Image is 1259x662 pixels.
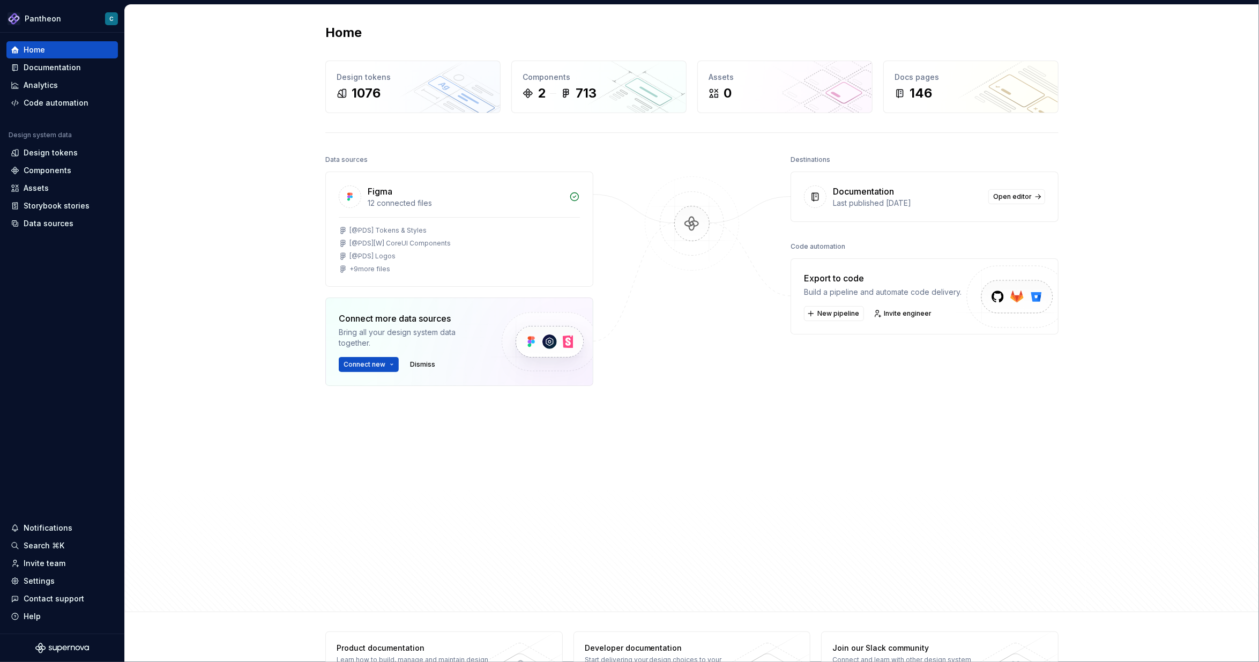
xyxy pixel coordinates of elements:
[538,85,546,102] div: 2
[6,608,118,625] button: Help
[8,12,20,25] img: 2ea59a0b-fef9-4013-8350-748cea000017.png
[6,77,118,94] a: Analytics
[339,327,483,348] div: Bring all your design system data together.
[337,643,493,653] div: Product documentation
[6,144,118,161] a: Design tokens
[833,198,982,209] div: Last published [DATE]
[697,61,873,113] a: Assets0
[24,165,71,176] div: Components
[884,309,932,318] span: Invite engineer
[576,85,597,102] div: 713
[791,152,830,167] div: Destinations
[6,162,118,179] a: Components
[24,611,41,622] div: Help
[804,272,962,285] div: Export to code
[832,643,988,653] div: Join our Slack community
[24,62,81,73] div: Documentation
[895,72,1047,83] div: Docs pages
[585,643,741,653] div: Developer documentation
[6,555,118,572] a: Invite team
[368,185,392,198] div: Figma
[352,85,381,102] div: 1076
[325,152,368,167] div: Data sources
[24,80,58,91] div: Analytics
[2,7,122,30] button: PantheonC
[339,357,399,372] button: Connect new
[6,537,118,554] button: Search ⌘K
[344,360,385,369] span: Connect new
[709,72,861,83] div: Assets
[24,183,49,194] div: Assets
[349,239,451,248] div: [@PDS][W] CoreUI Components
[523,72,675,83] div: Components
[804,287,962,297] div: Build a pipeline and automate code delivery.
[24,576,55,586] div: Settings
[349,252,396,261] div: [@PDS] Logos
[109,14,114,23] div: C
[6,41,118,58] a: Home
[325,24,362,41] h2: Home
[817,309,859,318] span: New pipeline
[24,44,45,55] div: Home
[6,180,118,197] a: Assets
[6,590,118,607] button: Contact support
[410,360,435,369] span: Dismiss
[24,523,72,533] div: Notifications
[24,218,73,229] div: Data sources
[791,239,845,254] div: Code automation
[325,61,501,113] a: Design tokens1076
[405,357,440,372] button: Dismiss
[988,189,1045,204] a: Open editor
[6,94,118,111] a: Code automation
[883,61,1059,113] a: Docs pages146
[24,593,84,604] div: Contact support
[24,558,65,569] div: Invite team
[35,643,89,653] svg: Supernova Logo
[910,85,932,102] div: 146
[833,185,894,198] div: Documentation
[6,572,118,590] a: Settings
[511,61,687,113] a: Components2713
[9,131,72,139] div: Design system data
[804,306,864,321] button: New pipeline
[724,85,732,102] div: 0
[24,200,90,211] div: Storybook stories
[24,540,64,551] div: Search ⌘K
[368,198,563,209] div: 12 connected files
[325,172,593,287] a: Figma12 connected files[@PDS] Tokens & Styles[@PDS][W] CoreUI Components[@PDS] Logos+9more files
[339,312,483,325] div: Connect more data sources
[6,215,118,232] a: Data sources
[349,226,427,235] div: [@PDS] Tokens & Styles
[6,519,118,537] button: Notifications
[25,13,61,24] div: Pantheon
[993,192,1032,201] span: Open editor
[870,306,936,321] a: Invite engineer
[6,59,118,76] a: Documentation
[6,197,118,214] a: Storybook stories
[24,147,78,158] div: Design tokens
[24,98,88,108] div: Code automation
[349,265,390,273] div: + 9 more files
[337,72,489,83] div: Design tokens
